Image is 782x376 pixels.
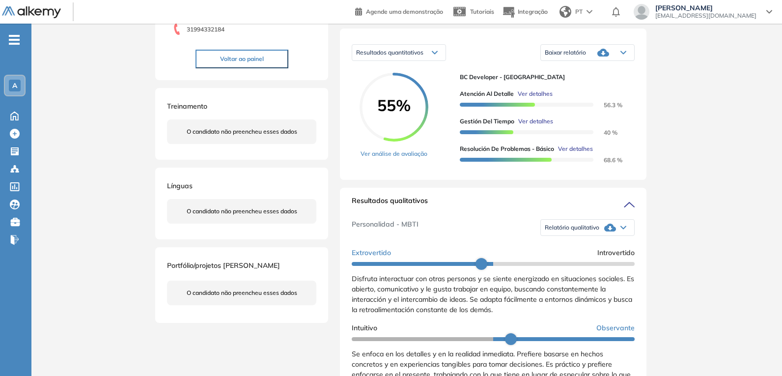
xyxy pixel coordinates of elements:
[167,181,193,190] span: Línguas
[352,274,634,314] span: Disfruta interactuar con otras personas y se siente energizado en situaciones sociales. Es abiert...
[352,196,428,211] span: Resultados qualitativos
[518,117,553,126] span: Ver detalhes
[597,248,635,258] span: Introvertido
[12,82,17,89] span: A
[460,89,514,98] span: Atención al detalle
[502,1,548,23] button: Integração
[518,89,553,98] span: Ver detalhes
[460,145,554,153] span: Resolución de problemas - Básico
[514,89,553,98] button: Ver detalhes
[554,145,593,153] button: Ver detalhes
[2,6,61,19] img: Logotipo
[514,117,553,126] button: Ver detalhes
[352,219,419,236] span: Personalidad - MBTI
[558,145,593,153] span: Ver detalhes
[586,10,592,14] img: arrow
[596,323,635,333] span: Observante
[352,248,391,258] span: Extrovertido
[470,8,494,15] span: Tutoriais
[592,129,617,136] span: 40 %
[655,4,756,12] span: [PERSON_NAME]
[187,289,297,297] span: O candidato não preencheu esses dados
[545,224,599,231] span: Relatório qualitativo
[9,39,20,41] i: -
[518,8,548,15] span: Integração
[655,12,756,20] span: [EMAIL_ADDRESS][DOMAIN_NAME]
[460,117,514,126] span: Gestión del Tiempo
[366,8,443,15] span: Agende uma demonstração
[355,5,443,17] a: Agende uma demonstração
[167,102,207,111] span: Treinamento
[187,25,224,34] span: 31994332184
[187,127,297,136] span: O candidato não preencheu esses dados
[360,97,428,113] span: 55%
[360,149,428,158] a: Ver análise de avaliação
[592,156,622,164] span: 68.6 %
[575,7,583,16] span: PT
[352,323,377,333] span: Intuitivo
[195,50,288,68] button: Voltar ao painel
[167,261,280,270] span: Portfólio/projetos [PERSON_NAME]
[460,73,627,82] span: BC Developer - [GEOGRAPHIC_DATA]
[559,6,571,18] img: world
[592,101,622,109] span: 56.3 %
[356,49,423,56] span: Resultados quantitativos
[187,207,297,216] span: O candidato não preencheu esses dados
[545,49,586,57] span: Baixar relatório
